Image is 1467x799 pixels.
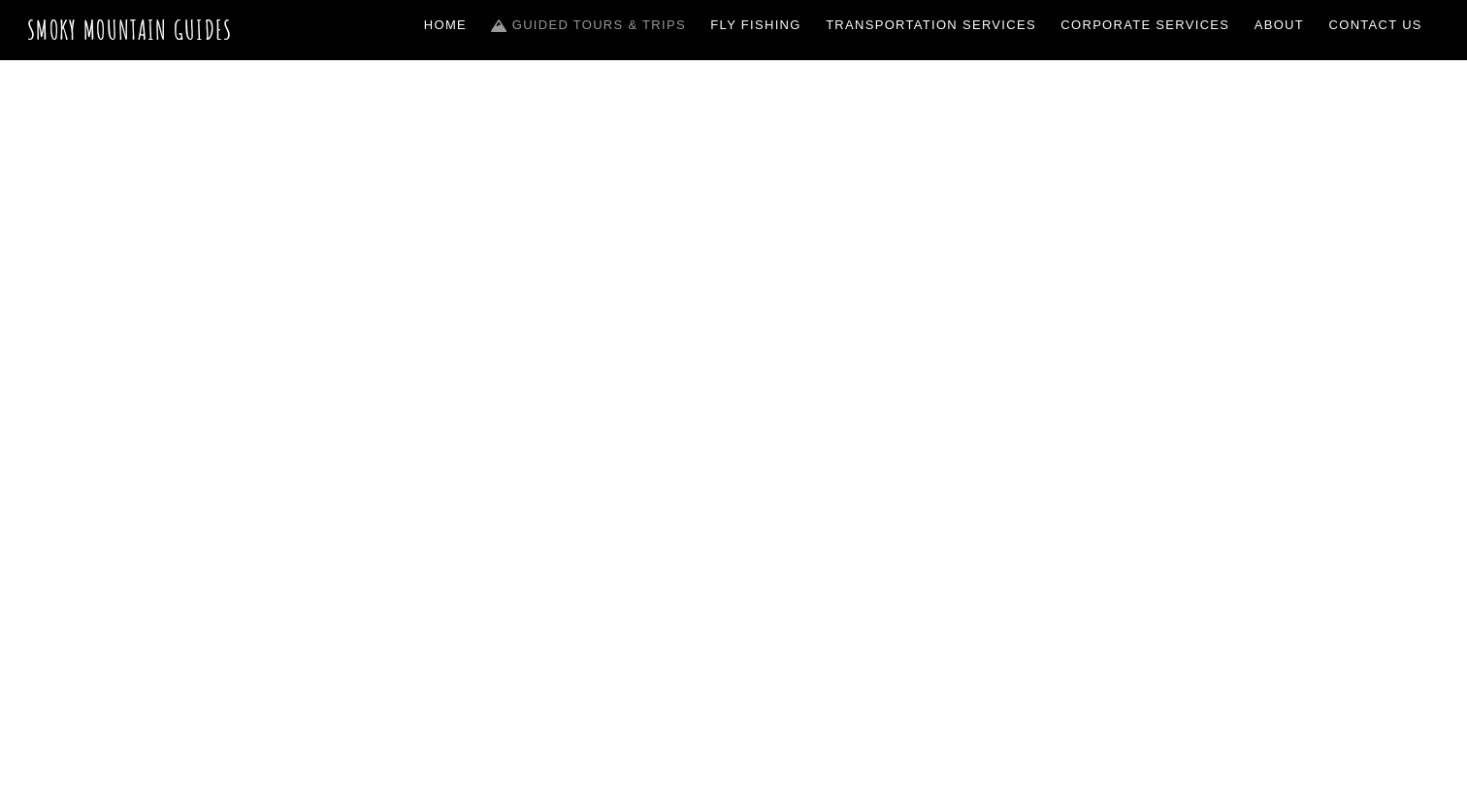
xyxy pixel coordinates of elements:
a: Fly Fishing [703,5,809,46]
a: Guided Tours & Trips [484,5,694,46]
a: Smoky Mountain Guides [27,14,233,46]
a: About [1247,5,1312,46]
a: Home [416,5,474,46]
h1: The ONLY one-stop, full Service Guide Company for the Gatlinburg and [GEOGRAPHIC_DATA] side of th... [295,460,1172,758]
a: Transportation Services [818,5,1043,46]
span: Guided Trips & Tours [491,351,976,430]
a: Corporate Services [1054,5,1238,46]
a: Contact Us [1321,5,1430,46]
